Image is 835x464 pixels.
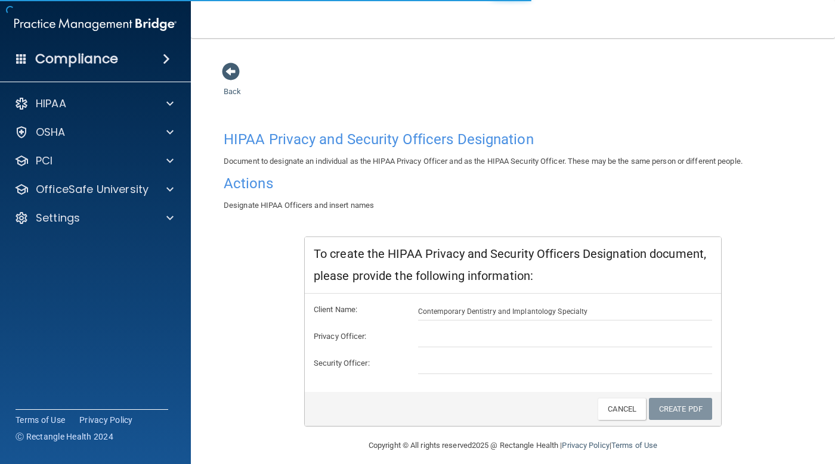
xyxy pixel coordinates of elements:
[14,211,174,225] a: Settings
[562,441,609,450] a: Privacy Policy
[16,431,113,443] span: Ⓒ Rectangle Health 2024
[611,441,657,450] a: Terms of Use
[36,211,80,225] p: Settings
[629,379,821,427] iframe: Drift Widget Chat Controller
[598,398,646,420] a: Cancel
[224,201,374,210] span: Designate HIPAA Officers and insert names
[79,414,133,426] a: Privacy Policy
[36,125,66,139] p: OSHA
[305,356,409,370] label: Security Officer:
[36,154,52,168] p: PCI
[14,125,174,139] a: OSHA
[224,73,241,96] a: Back
[14,96,174,111] a: HIPAA
[14,154,174,168] a: PCI
[305,303,409,317] label: Client Name:
[14,13,177,36] img: PMB logo
[36,96,66,111] p: HIPAA
[224,132,802,147] h4: HIPAA Privacy and Security Officers Designation
[224,176,802,191] h4: Actions
[36,182,149,197] p: OfficeSafe University
[35,51,118,67] h4: Compliance
[224,157,743,166] span: Document to designate an individual as the HIPAA Privacy Officer and as the HIPAA Security Office...
[305,329,409,344] label: Privacy Officer:
[14,182,174,197] a: OfficeSafe University
[305,237,721,294] div: To create the HIPAA Privacy and Security Officers Designation document, please provide the follow...
[16,414,65,426] a: Terms of Use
